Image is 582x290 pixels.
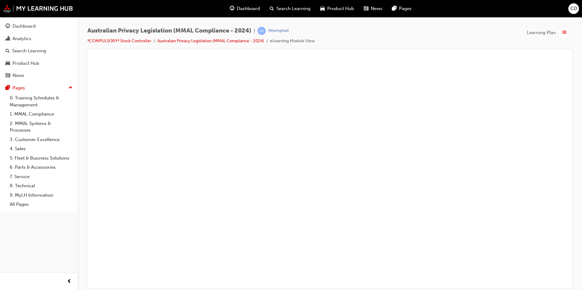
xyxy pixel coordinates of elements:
span: Product Hub [327,5,354,12]
span: up-icon [68,84,73,92]
a: 0. Training Schedules & Management [7,93,75,109]
div: Product Hub [12,60,39,67]
span: chart-icon [5,36,10,42]
li: eLearning Module View [270,38,315,45]
button: Pages [2,82,75,94]
a: 6. Parts & Accessories [7,163,75,172]
span: pages-icon [392,5,397,12]
span: CD [570,5,577,12]
span: | [254,27,255,34]
a: *COMPULSORY* Stock Controller [87,38,151,43]
a: guage-iconDashboard [225,2,265,15]
span: search-icon [5,48,10,54]
span: car-icon [320,5,325,12]
a: Analytics [2,33,75,44]
a: News [2,70,75,81]
span: list-icon [562,29,566,36]
span: Learning Plan [527,29,556,36]
div: News [12,72,24,79]
span: prev-icon [67,278,72,285]
a: 5. Fleet & Business Solutions [7,154,75,163]
button: Learning Plan [527,27,572,38]
span: guage-icon [5,24,10,29]
a: search-iconSearch Learning [265,2,315,15]
span: pages-icon [5,85,10,91]
div: Search Learning [12,47,46,54]
a: 3. Customer Excellence [7,135,75,144]
a: 9. MyLH Information [7,191,75,200]
a: Product Hub [2,58,75,69]
span: Pages [399,5,412,12]
img: mmal [3,5,73,12]
a: 7. Service [7,172,75,181]
span: guage-icon [230,5,234,12]
span: car-icon [5,61,10,66]
a: news-iconNews [359,2,387,15]
a: Search Learning [2,45,75,57]
span: news-icon [5,73,10,78]
a: car-iconProduct Hub [315,2,359,15]
div: Pages [12,85,25,91]
a: pages-iconPages [387,2,416,15]
a: 8. Technical [7,181,75,191]
span: search-icon [270,5,274,12]
span: Search Learning [276,5,310,12]
button: CD [568,3,579,14]
a: Dashboard [2,21,75,32]
div: Dashboard [12,23,36,30]
a: 4. Sales [7,144,75,154]
a: 2. MMAL Systems & Processes [7,119,75,135]
a: Australian Privacy Legislation (MMAL Compliance - 2024) [157,38,264,43]
span: learningRecordVerb_ATTEMPT-icon [258,27,266,35]
span: Australian Privacy Legislation (MMAL Compliance - 2024) [87,27,251,34]
button: DashboardAnalyticsSearch LearningProduct HubNews [2,19,75,82]
div: Attempted [268,28,289,34]
span: news-icon [364,5,368,12]
div: Analytics [12,35,31,42]
a: All Pages [7,200,75,209]
a: 1. MMAL Compliance [7,109,75,119]
span: News [371,5,382,12]
span: Dashboard [237,5,260,12]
